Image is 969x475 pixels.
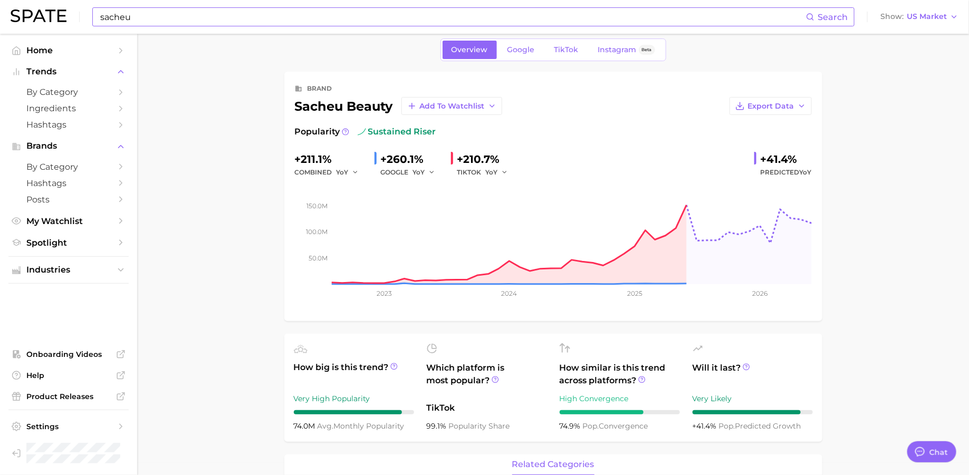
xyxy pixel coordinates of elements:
[560,362,680,387] span: How similar is this trend across platforms?
[693,421,719,431] span: +41.4%
[294,392,414,405] div: Very High Popularity
[8,175,129,191] a: Hashtags
[8,191,129,208] a: Posts
[413,168,425,177] span: YoY
[583,421,648,431] span: convergence
[761,151,812,168] div: +41.4%
[99,8,806,26] input: Search here for a brand, industry, or ingredient
[358,125,436,138] span: sustained riser
[730,97,812,115] button: Export Data
[26,120,111,130] span: Hashtags
[589,41,664,59] a: InstagramBeta
[761,166,812,179] span: Predicted
[8,64,129,80] button: Trends
[318,421,334,431] abbr: average
[26,265,111,275] span: Industries
[8,419,129,434] a: Settings
[337,166,359,179] button: YoY
[560,392,680,405] div: High Convergence
[443,41,497,59] a: Overview
[26,216,111,226] span: My Watchlist
[8,440,129,467] a: Log out. Currently logged in as Yarden Horwitz with e-mail yarden@spate.nyc.
[26,87,111,97] span: by Category
[8,367,129,383] a: Help
[800,168,812,176] span: YoY
[11,9,66,22] img: SPATE
[8,138,129,154] button: Brands
[752,289,767,297] tspan: 2026
[8,262,129,278] button: Industries
[294,410,414,414] div: 9 / 10
[358,128,366,136] img: sustained riser
[318,421,405,431] span: monthly popularity
[693,410,813,414] div: 9 / 10
[427,421,449,431] span: 99.1%
[26,141,111,151] span: Brands
[748,102,794,111] span: Export Data
[26,238,111,248] span: Spotlight
[498,41,544,59] a: Google
[26,67,111,76] span: Trends
[26,162,111,172] span: by Category
[554,45,579,54] span: TikTok
[26,45,111,55] span: Home
[719,421,801,431] span: predicted growth
[427,362,547,396] span: Which platform is most popular?
[583,421,599,431] abbr: popularity index
[642,45,652,54] span: Beta
[501,289,517,297] tspan: 2024
[295,166,366,179] div: combined
[449,421,510,431] span: popularity share
[457,151,515,168] div: +210.7%
[598,45,637,54] span: Instagram
[26,195,111,205] span: Posts
[295,97,502,115] div: sacheu beauty
[8,159,129,175] a: by Category
[560,410,680,414] div: 7 / 10
[26,392,111,401] span: Product Releases
[907,14,947,20] span: US Market
[295,151,366,168] div: +211.1%
[26,350,111,359] span: Onboarding Videos
[413,166,436,179] button: YoY
[26,178,111,188] span: Hashtags
[337,168,349,177] span: YoY
[693,362,813,387] span: Will it last?
[8,389,129,404] a: Product Releases
[818,12,848,22] span: Search
[8,42,129,59] a: Home
[26,103,111,113] span: Ingredients
[878,10,961,24] button: ShowUS Market
[512,460,594,469] span: related categories
[693,392,813,405] div: Very Likely
[427,402,547,414] span: TikTok
[457,166,515,179] div: TIKTOK
[545,41,588,59] a: TikTok
[294,421,318,431] span: 74.0m
[308,82,332,95] div: brand
[507,45,535,54] span: Google
[452,45,488,54] span: Overview
[401,97,502,115] button: Add to Watchlist
[381,151,443,168] div: +260.1%
[8,117,129,133] a: Hashtags
[8,346,129,362] a: Onboarding Videos
[8,235,129,251] a: Spotlight
[26,422,111,431] span: Settings
[560,421,583,431] span: 74.9%
[486,166,509,179] button: YoY
[381,166,443,179] div: GOOGLE
[719,421,735,431] abbr: popularity index
[294,361,414,387] span: How big is this trend?
[8,84,129,100] a: by Category
[376,289,391,297] tspan: 2023
[8,213,129,229] a: My Watchlist
[8,100,129,117] a: Ingredients
[627,289,642,297] tspan: 2025
[486,168,498,177] span: YoY
[420,102,485,111] span: Add to Watchlist
[295,125,340,138] span: Popularity
[26,371,111,380] span: Help
[880,14,904,20] span: Show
